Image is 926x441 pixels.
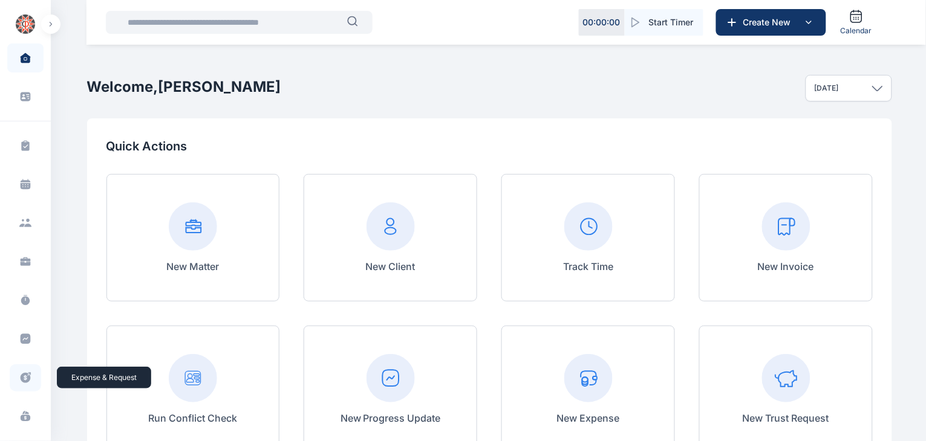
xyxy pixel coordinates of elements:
p: New Trust Request [743,411,829,425]
span: Create New [739,16,801,28]
button: Start Timer [625,9,703,36]
p: 00 : 00 : 00 [583,16,621,28]
h2: Welcome, [PERSON_NAME] [87,77,281,97]
p: [DATE] [815,83,839,93]
p: New Client [366,259,416,274]
button: Create New [716,9,826,36]
p: New Expense [557,411,620,425]
a: Calendar [836,4,877,40]
p: New Progress Update [341,411,441,425]
p: Run Conflict Check [148,411,237,425]
p: Quick Actions [106,138,873,155]
p: Track Time [563,259,613,274]
p: New Invoice [758,259,814,274]
span: Start Timer [649,16,694,28]
p: New Matter [166,259,219,274]
span: Calendar [841,26,872,36]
